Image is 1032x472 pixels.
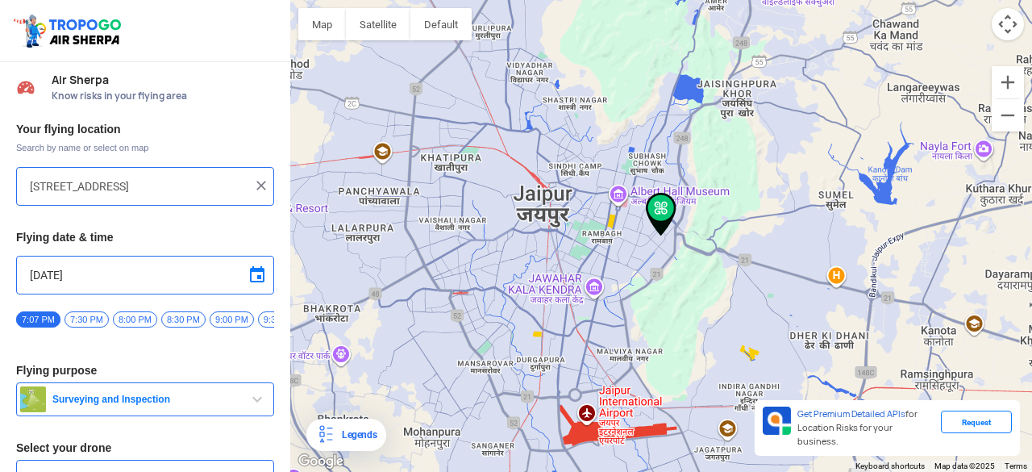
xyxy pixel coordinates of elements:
[52,73,274,86] span: Air Sherpa
[16,77,35,97] img: Risk Scores
[763,407,791,435] img: Premium APIs
[161,311,206,328] span: 8:30 PM
[46,393,248,406] span: Surveying and Inspection
[934,462,995,470] span: Map data ©2025
[855,461,925,472] button: Keyboard shortcuts
[298,8,346,40] button: Show street map
[16,365,274,376] h3: Flying purpose
[992,66,1024,98] button: Zoom in
[992,99,1024,132] button: Zoom out
[294,451,347,472] a: Open this area in Google Maps (opens a new window)
[335,425,377,445] div: Legends
[113,311,157,328] span: 8:00 PM
[30,265,260,285] input: Select Date
[16,442,274,453] h3: Select your drone
[294,451,347,472] img: Google
[992,8,1024,40] button: Map camera controls
[16,382,274,416] button: Surveying and Inspection
[16,123,274,135] h3: Your flying location
[16,311,60,328] span: 7:07 PM
[316,425,335,445] img: Legends
[52,90,274,102] span: Know risks in your flying area
[16,232,274,243] h3: Flying date & time
[941,411,1012,433] div: Request
[20,386,46,412] img: survey.png
[346,8,410,40] button: Show satellite imagery
[30,177,248,196] input: Search your flying location
[1005,462,1027,470] a: Terms
[791,407,941,449] div: for Location Risks for your business.
[253,178,269,194] img: ic_close.png
[12,12,127,49] img: ic_tgdronemaps.svg
[64,311,109,328] span: 7:30 PM
[16,141,274,154] span: Search by name or select on map
[210,311,254,328] span: 9:00 PM
[258,311,302,328] span: 9:30 PM
[797,408,905,420] span: Get Premium Detailed APIs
